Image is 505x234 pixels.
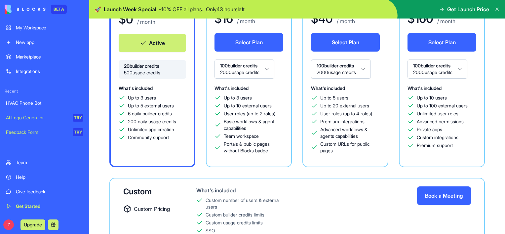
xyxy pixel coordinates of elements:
div: TRY [73,128,83,136]
div: Marketplace [16,54,83,60]
p: - 10 % OFF all plans. [159,5,203,13]
span: Up to 100 external users [417,102,468,109]
span: Z [3,219,14,230]
a: HVAC Phone Bot [2,97,87,110]
a: Help [2,171,87,184]
h1: $ 40 [311,12,333,25]
span: What's included [311,85,345,91]
a: AI Logo GeneratorTRY [2,111,87,124]
span: Launch Week Special [104,5,156,13]
a: My Workspace [2,21,87,34]
span: Basic workflows & agent capabilities [224,118,283,132]
span: Up to 5 external users [128,102,174,109]
span: Up to 20 external users [320,102,369,109]
span: Team workspace [224,133,259,139]
span: Premium support [417,142,453,149]
span: Portals & public pages without Blocks badge [224,141,283,154]
h1: $ 0 [119,13,133,26]
span: Unlimited app creation [128,126,174,133]
span: Up to 3 users [128,95,156,101]
div: HVAC Phone Bot [6,100,83,106]
a: BETA [5,5,67,14]
span: 500 usage credits [124,69,181,76]
a: Get Started [2,200,87,213]
span: What's included [408,85,442,91]
img: logo [5,5,46,14]
div: Get Started [16,203,83,210]
p: / month [136,18,155,26]
span: Up to 10 external users [224,102,272,109]
p: / month [436,17,455,25]
div: New app [16,39,83,46]
div: BETA [51,5,67,14]
a: Feedback FormTRY [2,126,87,139]
span: Custom URLs for public pages [320,141,380,154]
a: Give feedback [2,185,87,198]
button: Upgrade [20,219,45,230]
div: Custom usage credits limits [206,219,263,226]
a: Integrations [2,65,87,78]
button: Select Plan [214,33,283,52]
p: / month [236,17,255,25]
button: Select Plan [408,33,476,52]
span: Community support [128,134,169,141]
span: What's included [214,85,249,91]
p: / month [335,17,355,25]
span: 6 daily builder credits [128,110,172,117]
span: What's included [119,85,153,91]
div: Help [16,174,83,180]
div: Integrations [16,68,83,75]
div: My Workspace [16,24,83,31]
div: TRY [73,114,83,122]
span: Advanced workflows & agents capabilities [320,126,380,139]
button: Select Plan [311,33,380,52]
h1: $ 16 [214,12,233,25]
span: Private apps [417,126,442,133]
span: 200 daily usage credits [128,118,176,125]
div: Team [16,159,83,166]
p: Only 43 hours left [206,5,245,13]
span: Custom Pricing [134,205,170,213]
a: New app [2,36,87,49]
a: Upgrade [20,221,45,228]
span: Custom integrations [417,134,458,141]
a: Team [2,156,87,169]
span: Up to 10 users [417,95,447,101]
span: Recent [2,89,87,94]
div: Custom builder credits limits [206,212,264,218]
div: Custom [123,186,175,197]
div: AI Logo Generator [6,114,68,121]
div: SSO [206,227,215,234]
span: Unlimited user roles [417,110,458,117]
span: Premium integrations [320,118,365,125]
span: Advanced permissions [417,118,464,125]
span: 🚀 [95,5,101,13]
h1: $ 160 [408,12,433,25]
div: Custom number of users & external users [206,197,289,210]
div: Give feedback [16,188,83,195]
span: Get Launch Price [447,5,489,13]
div: What's included [196,186,289,194]
span: User roles (up to 4 roles) [320,110,372,117]
span: Up to 5 users [320,95,348,101]
div: Feedback Form [6,129,68,136]
button: Book a Meeting [417,186,471,205]
a: Marketplace [2,50,87,63]
span: 20 builder credits [124,63,181,69]
span: Up to 3 users [224,95,252,101]
button: Active [119,34,186,52]
span: User roles (up to 2 roles) [224,110,275,117]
